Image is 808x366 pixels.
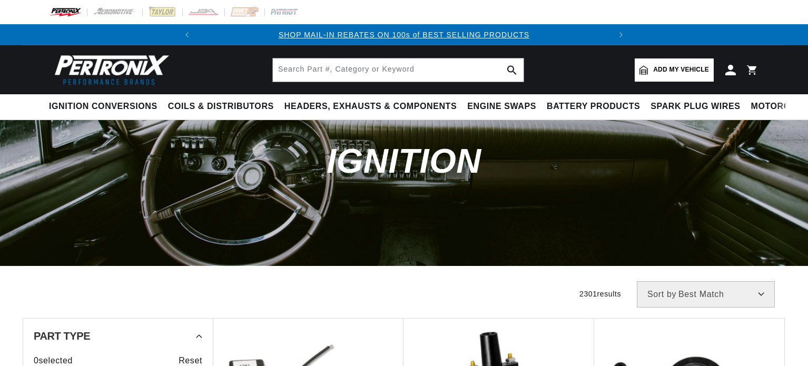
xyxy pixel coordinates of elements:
summary: Ignition Conversions [49,94,163,119]
a: SHOP MAIL-IN REBATES ON 100s of BEST SELLING PRODUCTS [279,31,529,39]
div: 1 of 2 [198,29,611,41]
span: Sort by [647,290,676,299]
span: 2301 results [579,290,621,298]
span: Ignition [327,142,481,180]
button: Translation missing: en.sections.announcements.next_announcement [610,24,632,45]
span: Add my vehicle [653,65,709,75]
a: Add my vehicle [635,58,714,82]
span: Engine Swaps [467,101,536,112]
div: Announcement [198,29,611,41]
select: Sort by [637,281,775,308]
slideshow-component: Translation missing: en.sections.announcements.announcement_bar [23,24,785,45]
span: Battery Products [547,101,640,112]
summary: Coils & Distributors [163,94,279,119]
span: Part Type [34,331,90,341]
span: Spark Plug Wires [651,101,740,112]
span: Coils & Distributors [168,101,274,112]
summary: Headers, Exhausts & Components [279,94,462,119]
summary: Spark Plug Wires [645,94,745,119]
span: Headers, Exhausts & Components [284,101,457,112]
span: Ignition Conversions [49,101,157,112]
summary: Engine Swaps [462,94,541,119]
input: Search Part #, Category or Keyword [273,58,524,82]
button: search button [500,58,524,82]
summary: Battery Products [541,94,645,119]
button: Translation missing: en.sections.announcements.previous_announcement [176,24,198,45]
img: Pertronix [49,52,170,88]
